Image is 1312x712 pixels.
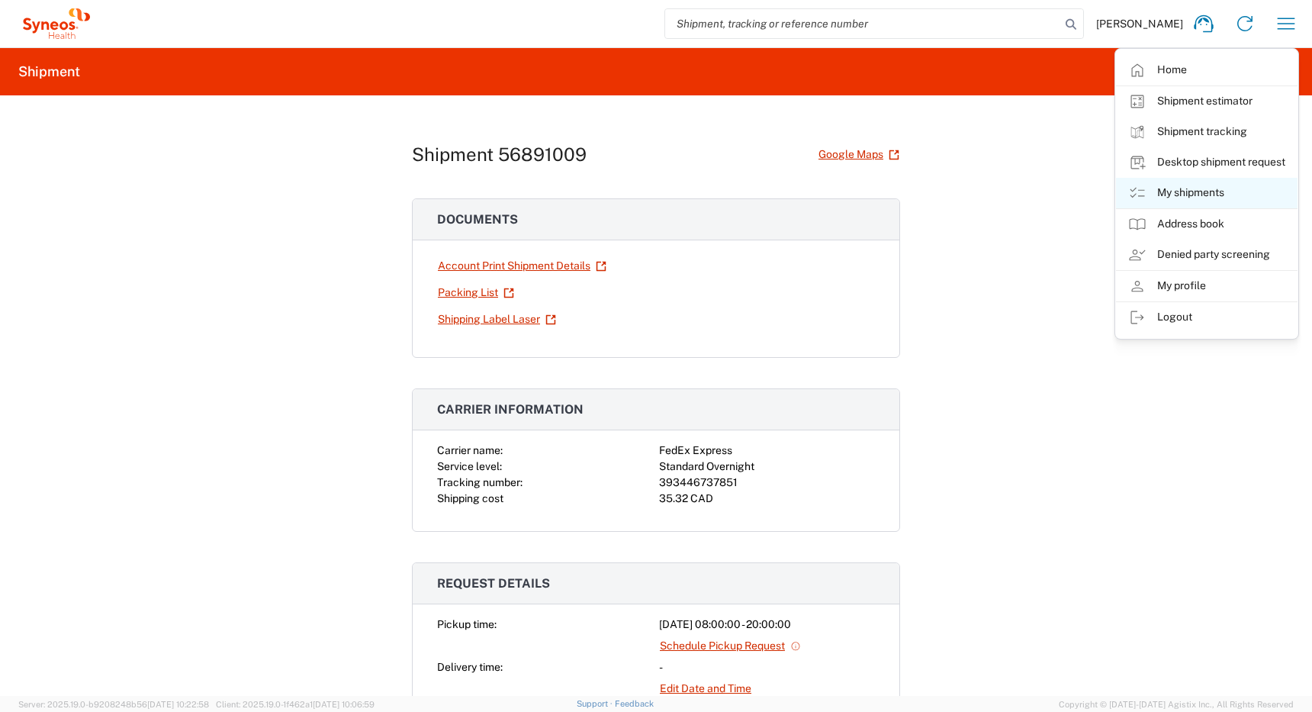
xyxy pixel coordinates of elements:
span: [PERSON_NAME] [1096,17,1183,31]
a: Denied party screening [1116,240,1298,270]
div: - [659,659,875,675]
a: Address book [1116,209,1298,240]
a: Account Print Shipment Details [437,253,607,279]
a: Packing List [437,279,515,306]
span: Carrier information [437,402,584,417]
div: 393446737851 [659,475,875,491]
span: Documents [437,212,518,227]
h1: Shipment 56891009 [412,143,587,166]
span: Request details [437,576,550,591]
div: Standard Overnight [659,459,875,475]
a: Shipment estimator [1116,86,1298,117]
span: Copyright © [DATE]-[DATE] Agistix Inc., All Rights Reserved [1059,698,1294,711]
div: [DATE] 08:00:00 - 20:00:00 [659,617,875,633]
span: Tracking number: [437,476,523,488]
div: FedEx Express [659,443,875,459]
a: Edit Date and Time [659,675,752,702]
a: My profile [1116,271,1298,301]
span: Shipping cost [437,492,503,504]
a: Schedule Pickup Request [659,633,802,659]
span: Pickup time: [437,618,497,630]
span: Carrier name: [437,444,503,456]
span: Service level: [437,460,502,472]
div: 35.32 CAD [659,491,875,507]
a: Support [577,699,615,708]
span: Delivery time: [437,661,503,673]
a: My shipments [1116,178,1298,208]
a: Shipping Label Laser [437,306,557,333]
span: Client: 2025.19.0-1f462a1 [216,700,375,709]
a: Shipment tracking [1116,117,1298,147]
a: Home [1116,55,1298,85]
a: Logout [1116,302,1298,333]
span: [DATE] 10:22:58 [147,700,209,709]
h2: Shipment [18,63,80,81]
span: [DATE] 10:06:59 [313,700,375,709]
input: Shipment, tracking or reference number [665,9,1060,38]
a: Google Maps [818,141,900,168]
span: Server: 2025.19.0-b9208248b56 [18,700,209,709]
a: Feedback [615,699,654,708]
a: Desktop shipment request [1116,147,1298,178]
